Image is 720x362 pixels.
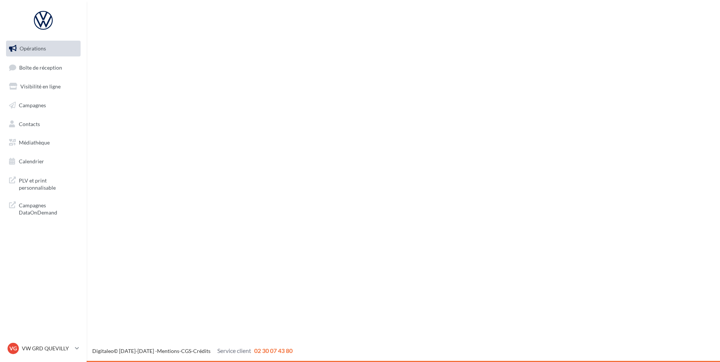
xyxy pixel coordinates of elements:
span: Campagnes DataOnDemand [19,200,78,216]
a: Mentions [157,348,179,354]
a: Visibilité en ligne [5,79,82,94]
a: Campagnes [5,97,82,113]
a: Calendrier [5,154,82,169]
a: VG VW GRD QUEVILLY [6,341,81,356]
a: Médiathèque [5,135,82,151]
span: Service client [217,347,251,354]
a: Boîte de réception [5,59,82,76]
span: VG [9,345,17,352]
span: © [DATE]-[DATE] - - - [92,348,293,354]
span: Campagnes [19,102,46,108]
span: Boîte de réception [19,64,62,70]
a: Opérations [5,41,82,56]
span: PLV et print personnalisable [19,175,78,192]
p: VW GRD QUEVILLY [22,345,72,352]
span: 02 30 07 43 80 [254,347,293,354]
a: Campagnes DataOnDemand [5,197,82,219]
a: PLV et print personnalisable [5,172,82,195]
span: Opérations [20,45,46,52]
a: Digitaleo [92,348,114,354]
a: Crédits [193,348,211,354]
span: Médiathèque [19,139,50,146]
span: Contacts [19,120,40,127]
span: Calendrier [19,158,44,164]
span: Visibilité en ligne [20,83,61,90]
a: Contacts [5,116,82,132]
a: CGS [181,348,191,354]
